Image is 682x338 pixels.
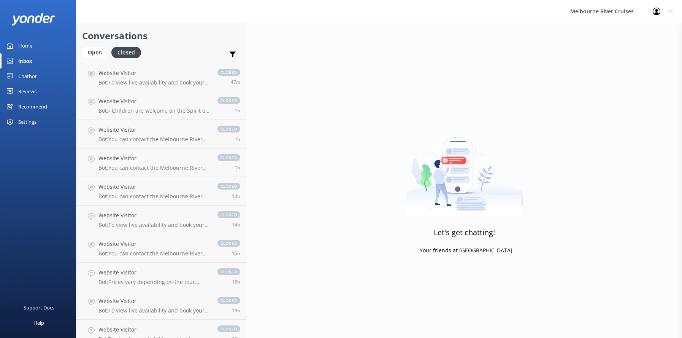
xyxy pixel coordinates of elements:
div: Open [82,47,108,58]
a: Website VisitorBot:You can contact the Melbourne River Cruises team by emailing [EMAIL_ADDRESS][D... [76,148,246,177]
p: Bot: You can contact the Melbourne River Cruises team by emailing [EMAIL_ADDRESS][DOMAIN_NAME]. V... [98,136,210,143]
span: Aug 25 2025 09:36pm (UTC +10:00) Australia/Sydney [232,222,240,228]
span: closed [217,211,240,218]
img: yonder-white-logo.png [11,13,55,26]
h4: Website Visitor [98,183,210,191]
span: closed [217,154,240,161]
p: Bot: You can contact the Melbourne River Cruises team by emailing [EMAIL_ADDRESS][DOMAIN_NAME]. V... [98,164,210,171]
span: closed [217,183,240,190]
h2: Conversations [82,29,240,43]
a: Website VisitorBot:Prices vary depending on the tour, season, group size, and fare type. For the ... [76,263,246,291]
h4: Website Visitor [98,268,210,277]
h4: Website Visitor [98,126,210,134]
p: Bot: You can contact the Melbourne River Cruises team by emailing [EMAIL_ADDRESS][DOMAIN_NAME]. F... [98,250,210,257]
h4: Website Visitor [98,297,210,305]
h3: Let's get chatting! [434,226,495,239]
span: Aug 25 2025 10:28pm (UTC +10:00) Australia/Sydney [232,193,240,199]
a: Website VisitorBot:You can contact the Melbourne River Cruises team by emailing [EMAIL_ADDRESS][D... [76,177,246,206]
span: closed [217,126,240,132]
span: closed [217,97,240,104]
h4: Website Visitor [98,97,210,105]
div: Home [18,38,32,53]
p: - Your friends at [GEOGRAPHIC_DATA] [416,246,512,255]
h4: Website Visitor [98,211,210,220]
a: Closed [111,48,145,56]
p: Bot: To view live availability and book your Melbourne River Cruise experience, please visit: [UR... [98,307,210,314]
span: Aug 25 2025 05:44pm (UTC +10:00) Australia/Sydney [232,279,240,285]
div: Settings [18,114,36,129]
img: artwork of a man stealing a conversation from at giant smartphone [406,121,523,217]
div: Recommend [18,99,47,114]
span: closed [217,69,240,76]
span: Aug 26 2025 10:53am (UTC +10:00) Australia/Sydney [235,136,240,142]
span: Aug 25 2025 04:58pm (UTC +10:00) Australia/Sydney [232,307,240,314]
h4: Website Visitor [98,154,210,163]
span: Aug 25 2025 07:34pm (UTC +10:00) Australia/Sydney [232,250,240,257]
a: Website VisitorBot:To view live availability and book your Melbourne River Cruise experience, ple... [76,291,246,320]
span: Aug 26 2025 11:17am (UTC +10:00) Australia/Sydney [231,79,240,85]
div: Inbox [18,53,32,69]
a: Open [82,48,111,56]
div: Closed [111,47,141,58]
span: Aug 26 2025 10:56am (UTC +10:00) Australia/Sydney [235,107,240,114]
div: Support Docs [24,300,54,315]
h4: Website Visitor [98,240,210,248]
div: Reviews [18,84,36,99]
p: Bot: To view live availability and book your Melbourne River Cruise experience, click [URL][DOMAI... [98,222,210,228]
a: Website VisitorBot:You can contact the Melbourne River Cruises team by emailing [EMAIL_ADDRESS][D... [76,234,246,263]
div: Chatbot [18,69,37,84]
div: Help [33,315,44,330]
p: Bot: - Children are welcome on the Spirit of Melbourne Dinner Cruise, where they must remain seat... [98,107,210,114]
h4: Website Visitor [98,325,210,334]
a: Website VisitorBot:To view live availability and book your Melbourne River Cruise experience, cli... [76,206,246,234]
a: Website VisitorBot:To view live availability and book your Melbourne River Cruise experience, cli... [76,63,246,91]
span: closed [217,297,240,304]
span: closed [217,268,240,275]
h4: Website Visitor [98,69,210,77]
p: Bot: To view live availability and book your Melbourne River Cruise experience, click [URL][DOMAI... [98,79,210,86]
p: Bot: You can contact the Melbourne River Cruises team by emailing [EMAIL_ADDRESS][DOMAIN_NAME]. V... [98,193,210,200]
span: closed [217,240,240,247]
a: Website VisitorBot:- Children are welcome on the Spirit of Melbourne Dinner Cruise, where they mu... [76,91,246,120]
p: Bot: Prices vary depending on the tour, season, group size, and fare type. For the most up-to-dat... [98,279,210,285]
a: Website VisitorBot:You can contact the Melbourne River Cruises team by emailing [EMAIL_ADDRESS][D... [76,120,246,148]
span: Aug 26 2025 10:44am (UTC +10:00) Australia/Sydney [235,164,240,171]
span: closed [217,325,240,332]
